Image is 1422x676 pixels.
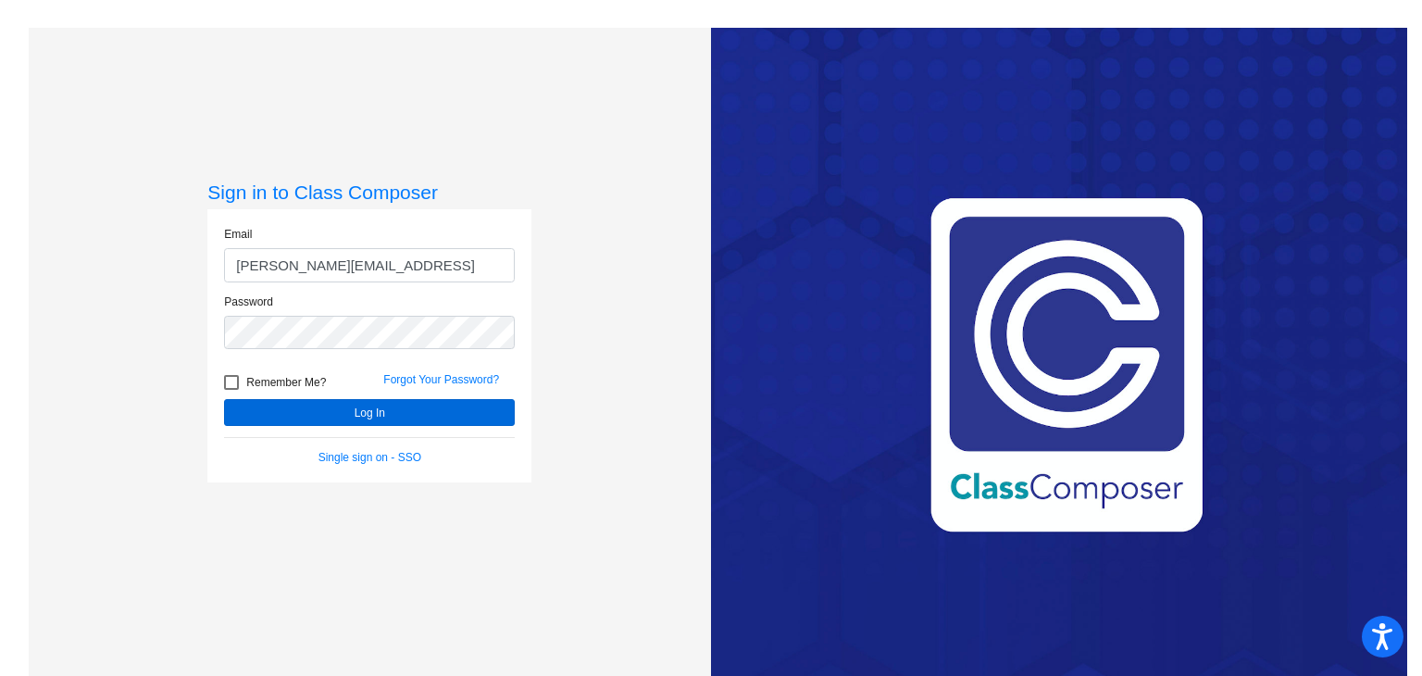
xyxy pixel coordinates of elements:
[224,294,273,310] label: Password
[224,399,515,426] button: Log In
[318,451,421,464] a: Single sign on - SSO
[246,371,326,394] span: Remember Me?
[207,181,531,204] h3: Sign in to Class Composer
[383,373,499,386] a: Forgot Your Password?
[224,226,252,243] label: Email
